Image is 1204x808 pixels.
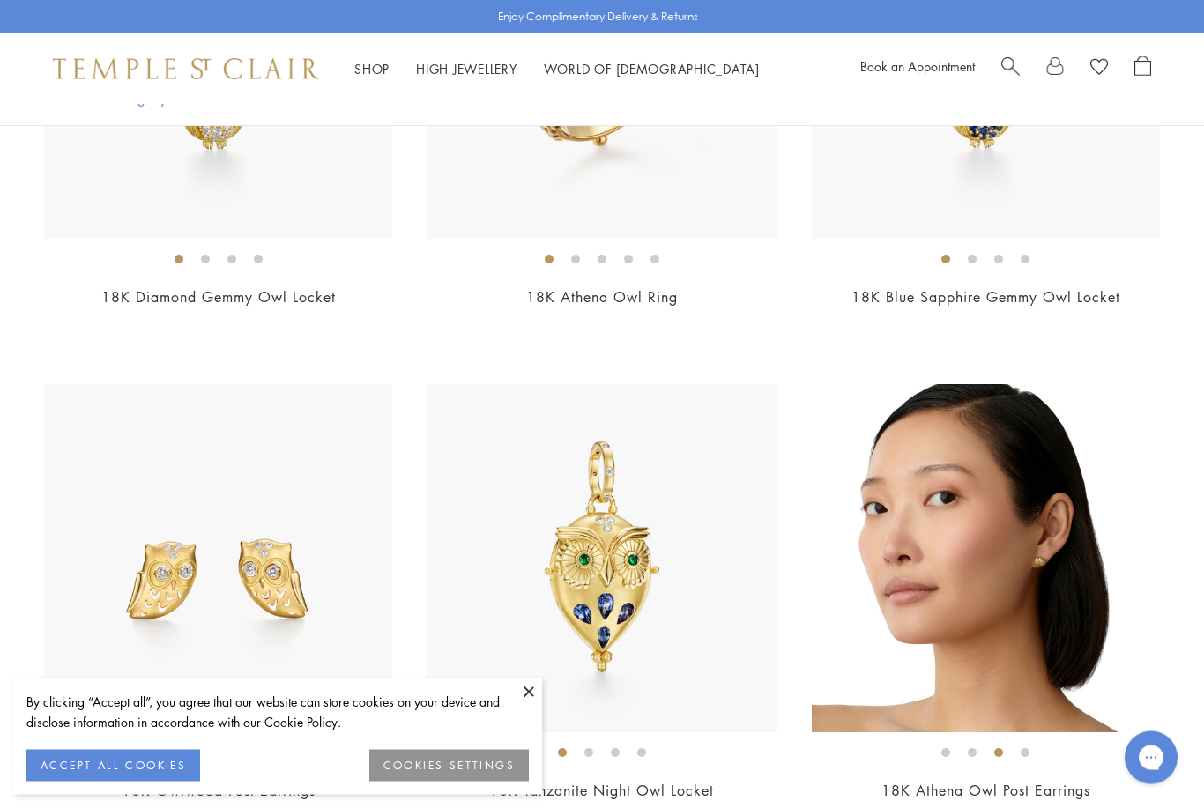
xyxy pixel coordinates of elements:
a: 18K Athena Owl Post Earrings [881,782,1090,801]
a: ShopShop [354,60,390,78]
a: 18K Tanzanite Night Owl Locket [489,782,714,801]
a: 18K Owlwood Post Earrings [122,782,316,801]
a: View Wishlist [1090,56,1108,82]
div: By clicking “Accept all”, you agree that our website can store cookies on your device and disclos... [26,692,529,732]
p: Enjoy Complimentary Delivery & Returns [498,8,698,26]
img: 18K Athena Owl Post Earrings [812,385,1160,733]
a: High JewelleryHigh Jewellery [416,60,517,78]
iframe: Gorgias live chat messenger [1116,725,1186,790]
a: 18K Blue Sapphire Gemmy Owl Locket [851,288,1120,308]
a: 18K Athena Owl Ring [526,288,678,308]
a: World of [DEMOGRAPHIC_DATA]World of [DEMOGRAPHIC_DATA] [544,60,760,78]
a: Search [1001,56,1020,82]
img: 18K Tanzanite Night Owl Locket [427,385,776,733]
button: COOKIES SETTINGS [369,750,529,782]
nav: Main navigation [354,58,760,80]
img: 18K Owlwood Post Earrings [44,385,392,733]
a: 18K Diamond Gemmy Owl Locket [101,288,336,308]
a: Book an Appointment [860,57,975,75]
a: Open Shopping Bag [1134,56,1151,82]
img: Temple St. Clair [53,58,319,79]
button: ACCEPT ALL COOKIES [26,750,200,782]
